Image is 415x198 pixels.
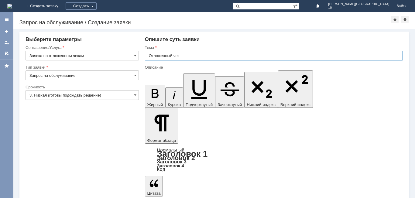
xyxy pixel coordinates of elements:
[157,167,165,172] a: Код
[157,154,195,161] a: Заголовок 2
[145,46,402,50] div: Тема
[391,16,399,23] div: Добавить в избранное
[147,191,161,196] span: Цитата
[145,148,403,172] div: Формат абзаца
[26,46,138,50] div: Соглашение/Услуга
[66,2,97,10] div: Создать
[293,3,299,9] span: Расширенный поиск
[280,102,310,107] span: Верхний индекс
[247,102,276,107] span: Нижний индекс
[215,76,244,108] button: Зачеркнутый
[2,49,12,58] a: Мои согласования
[145,108,178,144] button: Формат абзаца
[145,36,200,42] span: Опишите суть заявки
[147,102,163,107] span: Жирный
[157,149,208,159] a: Заголовок 1
[2,27,12,36] a: Создать заявку
[145,176,163,196] button: Цитата
[278,70,313,108] button: Верхний индекс
[183,73,215,108] button: Подчеркнутый
[2,38,12,47] a: Мои заявки
[157,159,187,164] a: Заголовок 3
[244,72,278,108] button: Нижний индекс
[401,16,409,23] div: Сделать домашней страницей
[26,85,138,89] div: Срочность
[157,163,184,168] a: Заголовок 4
[145,85,166,108] button: Жирный
[157,147,184,152] a: Нормальный
[186,102,213,107] span: Подчеркнутый
[26,36,82,42] span: Выберите параметры
[168,102,181,107] span: Курсив
[147,138,176,143] span: Формат абзаца
[26,65,138,69] div: Тип заявки
[328,6,389,10] span: 10
[328,2,389,6] span: [PERSON_NAME][GEOGRAPHIC_DATA]
[218,102,242,107] span: Зачеркнутый
[19,19,391,26] div: Запрос на обслуживание / Создание заявки
[145,65,402,69] div: Описание
[165,87,183,108] button: Курсив
[7,4,12,9] img: logo
[7,4,12,9] a: Перейти на домашнюю страницу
